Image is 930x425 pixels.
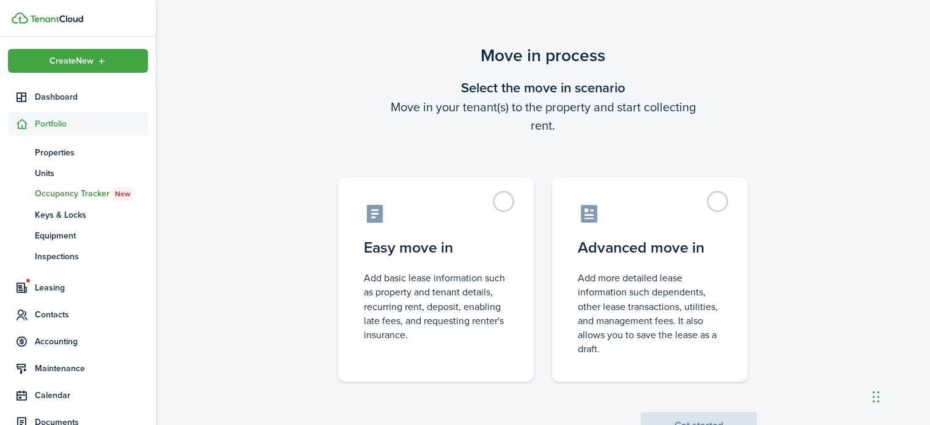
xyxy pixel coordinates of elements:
img: TenantCloud [12,12,28,24]
wizard-step-header-title: Select the move in scenario [329,78,757,98]
a: Inspections [8,246,148,267]
span: Create New [50,57,94,65]
a: Equipment [8,225,148,246]
span: Keys & Locks [35,209,148,221]
span: Properties [35,146,148,159]
span: Calendar [35,389,148,402]
control-radio-card-title: Advanced move in [578,237,722,259]
span: Units [35,167,148,180]
control-radio-card-title: Easy move in [364,237,508,259]
span: Contacts [35,308,148,321]
div: Drag [873,379,880,415]
control-radio-card-description: Add basic lease information such as property and tenant details, recurring rent, deposit, enablin... [364,271,508,342]
span: Maintenance [35,362,148,375]
a: Occupancy TrackerNew [8,183,148,204]
a: Dashboard [8,85,148,109]
a: Properties [8,142,148,163]
button: Open menu [8,49,148,73]
iframe: Chat Widget [869,366,930,425]
span: Leasing [35,281,148,294]
wizard-step-header-description: Move in your tenant(s) to the property and start collecting rent. [329,98,757,135]
scenario-title: Move in process [329,43,757,68]
span: New [115,188,130,199]
control-radio-card-description: Add more detailed lease information such dependents, other lease transactions, utilities, and man... [578,271,722,356]
span: Equipment [35,229,148,242]
span: Inspections [35,250,148,263]
span: Portfolio [35,117,148,130]
a: Keys & Locks [8,204,148,225]
span: Dashboard [35,91,148,103]
span: Occupancy Tracker [35,187,148,201]
span: Accounting [35,335,148,348]
img: TenantCloud [30,15,83,23]
a: Units [8,163,148,183]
